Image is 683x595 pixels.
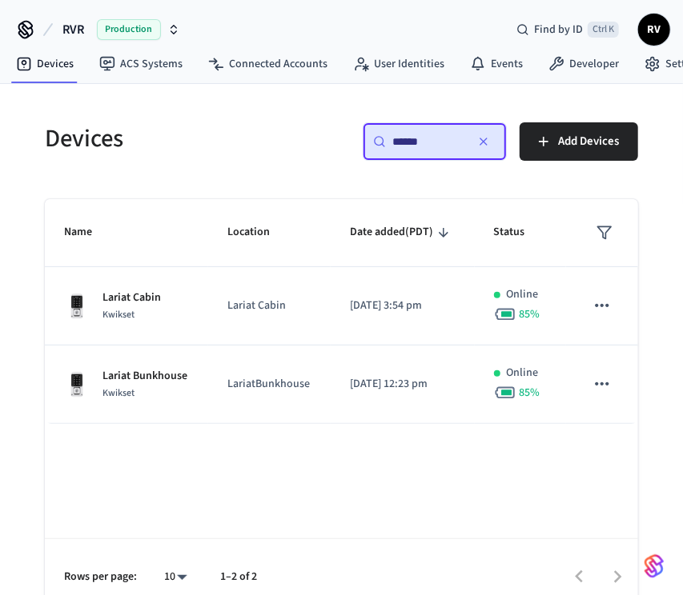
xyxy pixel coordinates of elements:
[507,286,539,303] p: Online
[227,297,311,314] p: Lariat Cabin
[97,19,161,40] span: Production
[45,122,332,155] h5: Devices
[220,569,257,585] p: 1–2 of 2
[64,294,90,319] img: Kwikset Halo Touchscreen Wifi Enabled Smart Lock, Polished Chrome, Front
[102,290,161,306] p: Lariat Cabin
[350,376,456,393] p: [DATE] 12:23 pm
[340,50,457,78] a: User Identities
[45,199,638,424] table: sticky table
[62,20,84,39] span: RVR
[350,220,454,245] span: Date added(PDT)
[64,569,137,585] p: Rows per page:
[102,368,187,385] p: Lariat Bunkhouse
[588,22,619,38] span: Ctrl K
[558,131,619,152] span: Add Devices
[350,297,456,314] p: [DATE] 3:54 pm
[64,372,90,397] img: Kwikset Halo Touchscreen Wifi Enabled Smart Lock, Polished Chrome, Front
[534,22,583,38] span: Find by ID
[64,220,113,245] span: Name
[520,122,638,161] button: Add Devices
[102,386,135,400] span: Kwikset
[102,308,135,321] span: Kwikset
[504,15,632,44] div: Find by IDCtrl K
[156,565,195,589] div: 10
[227,376,311,393] p: LariatBunkhouse
[507,365,539,381] p: Online
[3,50,86,78] a: Devices
[494,220,546,245] span: Status
[227,220,291,245] span: Location
[645,553,664,579] img: SeamLogoGradient.69752ec5.svg
[195,50,340,78] a: Connected Accounts
[520,385,540,401] span: 85 %
[536,50,632,78] a: Developer
[520,306,540,322] span: 85 %
[86,50,195,78] a: ACS Systems
[640,15,669,44] span: RV
[457,50,536,78] a: Events
[638,14,670,46] button: RV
